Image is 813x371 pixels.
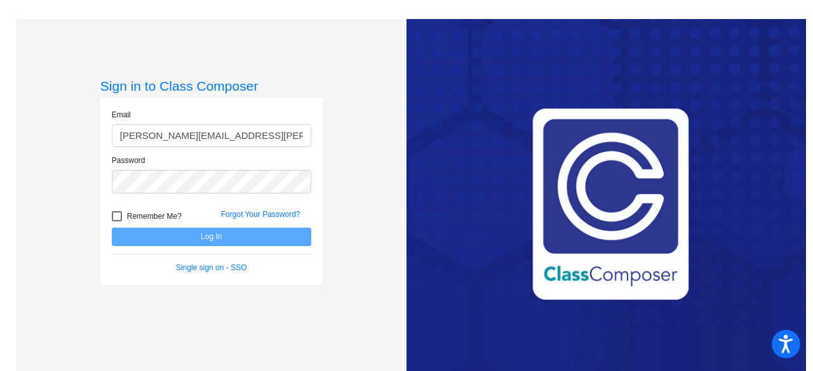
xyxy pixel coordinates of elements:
[112,155,145,166] label: Password
[127,209,182,224] span: Remember Me?
[100,78,323,94] h3: Sign in to Class Composer
[176,263,246,272] a: Single sign on - SSO
[112,109,131,120] label: Email
[221,210,300,219] a: Forgot Your Password?
[112,228,311,246] button: Log In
